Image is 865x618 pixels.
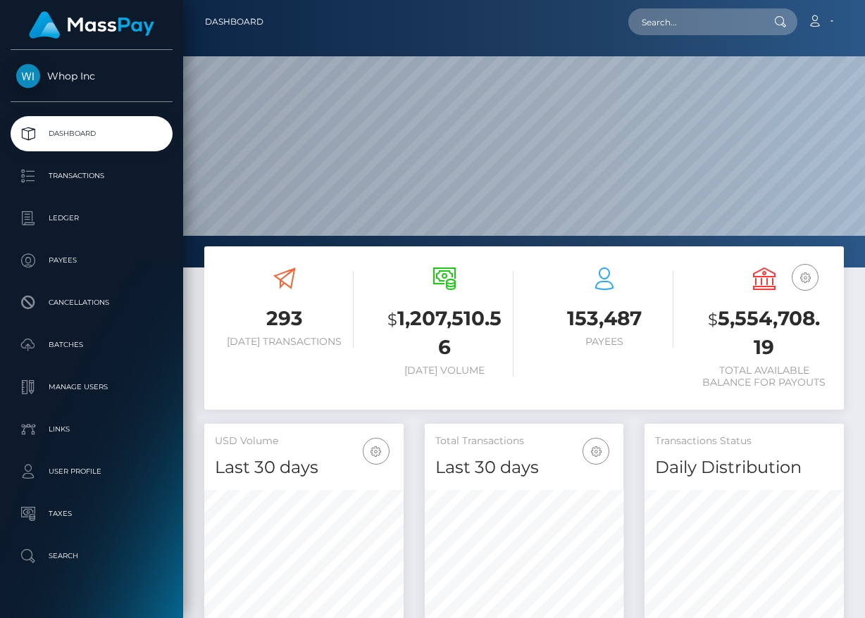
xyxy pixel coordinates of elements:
img: Whop Inc [16,64,40,88]
h5: Transactions Status [655,434,833,448]
h3: 5,554,708.19 [695,305,833,361]
a: Ledger [11,201,173,236]
p: User Profile [16,461,167,482]
h6: Payees [535,336,673,348]
a: Links [11,412,173,447]
img: MassPay Logo [29,11,154,39]
p: Cancellations [16,292,167,313]
p: Links [16,419,167,440]
p: Transactions [16,165,167,187]
p: Manage Users [16,377,167,398]
h3: 293 [215,305,354,332]
h6: [DATE] Transactions [215,336,354,348]
h6: Total Available Balance for Payouts [695,365,833,389]
a: Payees [11,243,173,278]
a: Cancellations [11,285,173,320]
h5: USD Volume [215,434,393,448]
h3: 1,207,510.56 [375,305,514,361]
h4: Last 30 days [435,455,614,480]
p: Payees [16,250,167,271]
p: Batches [16,334,167,355]
a: Search [11,538,173,574]
h5: Total Transactions [435,434,614,448]
a: Dashboard [205,7,263,37]
h4: Last 30 days [215,455,393,480]
p: Dashboard [16,123,167,144]
span: Whop Inc [11,70,173,82]
input: Search... [628,8,761,35]
a: Batches [11,327,173,362]
p: Ledger [16,208,167,229]
small: $ [387,310,397,329]
p: Search [16,546,167,567]
a: Transactions [11,158,173,194]
h6: [DATE] Volume [375,365,514,377]
h4: Daily Distribution [655,455,833,480]
h3: 153,487 [535,305,673,332]
a: Dashboard [11,116,173,151]
a: Taxes [11,496,173,531]
a: Manage Users [11,370,173,405]
p: Taxes [16,503,167,524]
a: User Profile [11,454,173,489]
small: $ [708,310,718,329]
